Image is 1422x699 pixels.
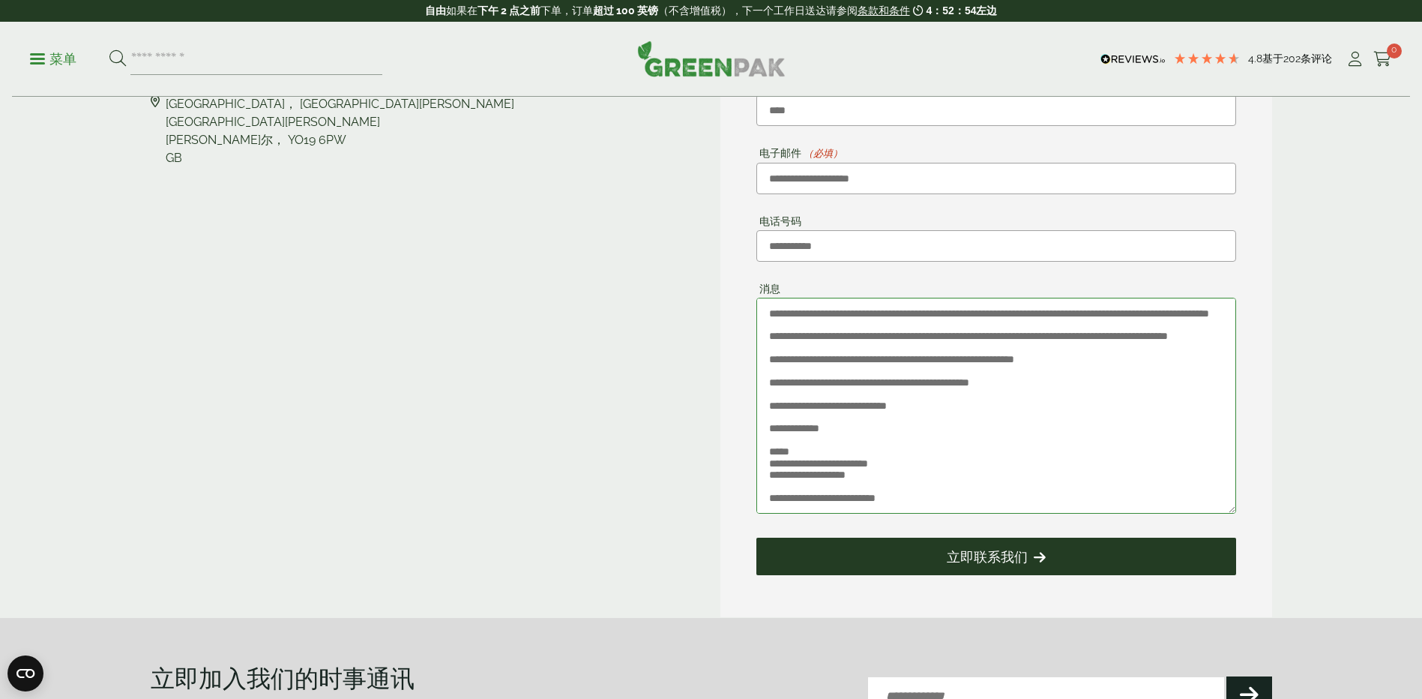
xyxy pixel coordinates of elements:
[947,549,1028,565] span: 立即联系我们
[30,50,76,65] a: 菜单
[1100,54,1166,64] img: REVIEWS.io
[927,4,977,16] span: 4：52：54
[1173,52,1241,65] div: 4.79 Stars
[166,95,514,167] div: [GEOGRAPHIC_DATA]， [GEOGRAPHIC_DATA][PERSON_NAME] [GEOGRAPHIC_DATA][PERSON_NAME] [PERSON_NAME]尔， ...
[1346,52,1364,67] i: My Account
[1373,52,1392,67] i: Cart
[756,216,801,226] label: 电话号码
[30,50,76,68] p: 菜单
[151,661,415,694] strong: 立即加入我们的时事通讯
[637,40,786,76] img: GreenPak 耗材
[477,4,540,16] strong: 下午 2 点之前
[802,148,843,159] span: （必填）
[1262,52,1283,64] span: 基于
[1248,52,1332,67] div: 条
[425,4,910,16] font: 如果在 下单，订单 （不含增值税），下一个工作日送达请参阅
[1373,48,1392,70] a: 0
[425,4,446,16] strong: 自由
[1283,52,1301,64] span: 202
[756,283,780,294] label: 消息
[593,4,658,16] strong: 超过 100 英镑
[1311,52,1332,64] span: 评论
[1248,52,1262,64] span: 4.8
[976,4,997,16] span: 左边
[759,147,801,159] font: 电子邮件
[858,4,910,16] a: 条款和条件
[7,655,43,691] button: 打开 CMP 小组件
[756,538,1236,575] button: 立即联系我们
[1387,43,1402,58] span: 0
